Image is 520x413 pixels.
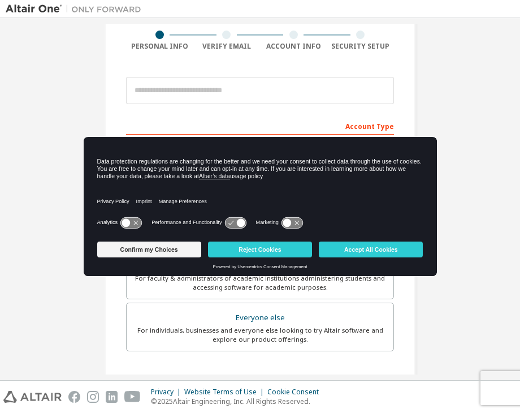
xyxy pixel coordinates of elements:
img: altair_logo.svg [3,391,62,403]
div: For individuals, businesses and everyone else looking to try Altair software and explore our prod... [133,326,387,344]
p: © 2025 Altair Engineering, Inc. All Rights Reserved. [151,397,326,406]
div: Cookie Consent [267,388,326,397]
img: facebook.svg [68,391,80,403]
div: Website Terms of Use [184,388,267,397]
img: instagram.svg [87,391,99,403]
div: Your Profile [126,368,394,386]
div: Account Info [260,42,327,51]
div: Verify Email [193,42,261,51]
img: youtube.svg [124,391,141,403]
div: For faculty & administrators of academic institutions administering students and accessing softwa... [133,274,387,292]
img: Altair One [6,3,147,15]
div: Personal Info [126,42,193,51]
div: Security Setup [327,42,395,51]
div: Privacy [151,388,184,397]
img: linkedin.svg [106,391,118,403]
div: Everyone else [133,310,387,326]
div: Account Type [126,117,394,135]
